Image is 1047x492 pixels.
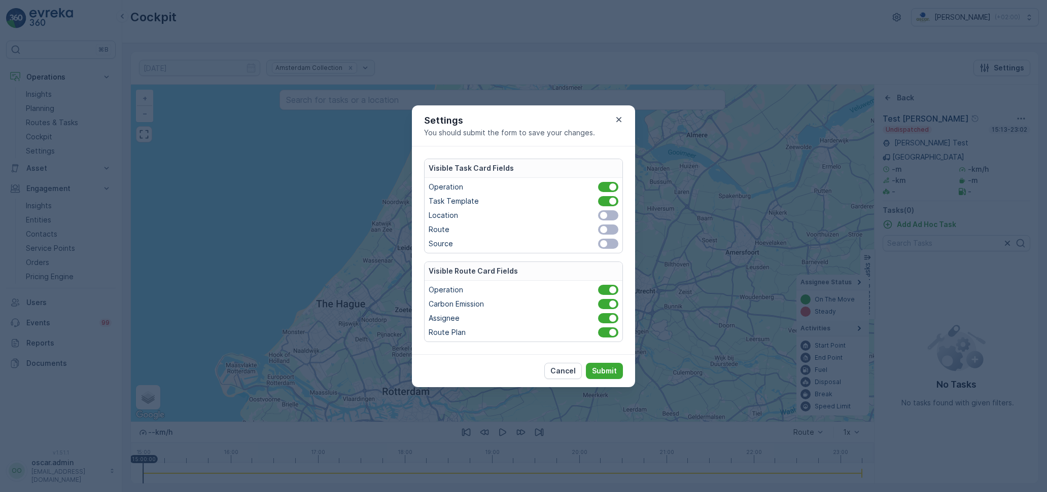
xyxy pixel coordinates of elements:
[429,266,518,276] p: Visible Route Card Fields
[424,128,595,138] span: You should submit the form to save your changes.
[429,182,463,192] p: Operation
[429,224,449,235] p: Route
[550,366,576,376] p: Cancel
[592,366,617,376] p: Submit
[544,363,582,379] button: Cancel
[586,363,623,379] button: Submit
[424,113,595,128] p: Settings
[429,163,514,173] p: Visible Task Card Fields
[429,299,484,309] p: Carbon Emission
[429,196,479,206] p: Task Template
[429,210,458,220] p: Location
[429,313,460,323] p: Assignee
[429,285,463,295] p: Operation
[429,239,453,249] p: Source
[429,327,466,337] p: Route Plan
